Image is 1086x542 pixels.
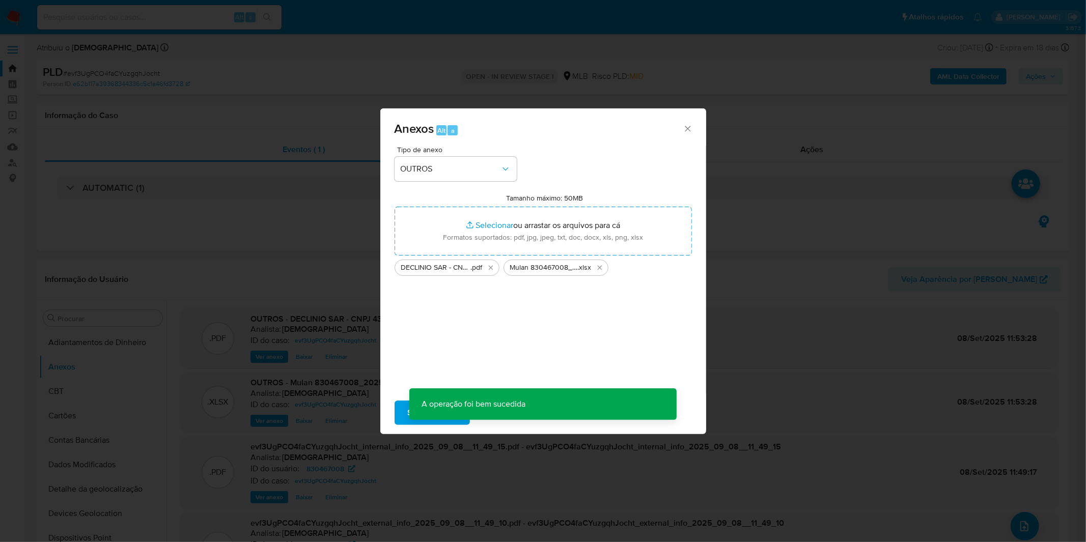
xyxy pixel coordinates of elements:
[487,402,520,424] span: Cancelar
[683,124,692,133] button: Fechar
[401,164,500,174] span: OUTROS
[395,401,470,425] button: Subir arquivo
[451,126,455,135] span: a
[395,255,692,276] ul: Arquivos selecionados
[471,263,483,273] span: .pdf
[408,402,457,424] span: Subir arquivo
[409,388,538,420] p: A operação foi bem sucedida
[401,263,471,273] span: DECLINIO SAR - CNPJ 43654845000103 - MDP FULL COMPANY COMERCIO LTDA
[395,120,434,137] span: Anexos
[510,263,578,273] span: Mulan 830467008_2025_09_01_10_02_43
[485,262,497,274] button: Excluir DECLINIO SAR - CNPJ 43654845000103 - MDP FULL COMPANY COMERCIO LTDA.pdf
[395,157,517,181] button: OUTROS
[594,262,606,274] button: Excluir Mulan 830467008_2025_09_01_10_02_43.xlsx
[437,126,445,135] span: Alt
[397,146,519,153] span: Tipo de anexo
[578,263,592,273] span: .xlsx
[506,193,583,203] label: Tamanho máximo: 50MB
